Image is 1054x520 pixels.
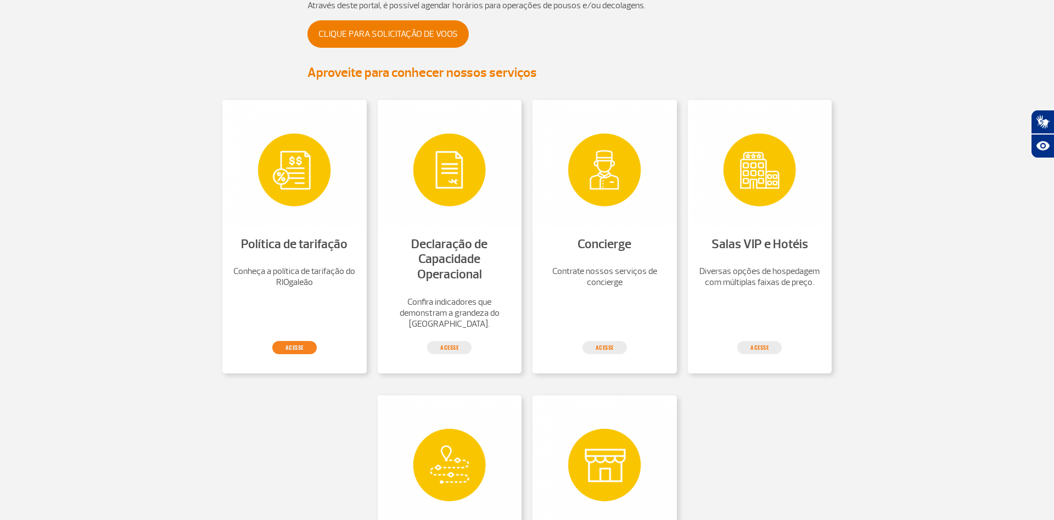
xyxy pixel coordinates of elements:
a: Política de tarifação [241,236,347,252]
a: acesse [582,341,627,354]
a: Salas VIP e Hotéis [711,236,808,252]
button: Abrir recursos assistivos. [1031,134,1054,158]
button: Abrir tradutor de língua de sinais. [1031,110,1054,134]
a: Concierge [578,236,631,252]
h4: Aproveite para conhecer nossos serviços [307,64,747,81]
a: Declaração de Capacidade Operacional [411,236,487,282]
a: Clique para solicitação de voos [307,20,469,48]
a: Contrate nossos serviços de concierge [543,266,666,288]
a: Acesse [737,341,782,354]
a: acesse [427,341,472,354]
a: Diversas opções de hospedagem com múltiplas faixas de preço. [699,266,821,288]
a: Confira indicadores que demonstram a grandeza do [GEOGRAPHIC_DATA]. [389,297,511,329]
a: Conheça a política de tarifação do RIOgaleão [233,266,356,288]
a: acesse [272,341,317,354]
div: Plugin de acessibilidade da Hand Talk. [1031,110,1054,158]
